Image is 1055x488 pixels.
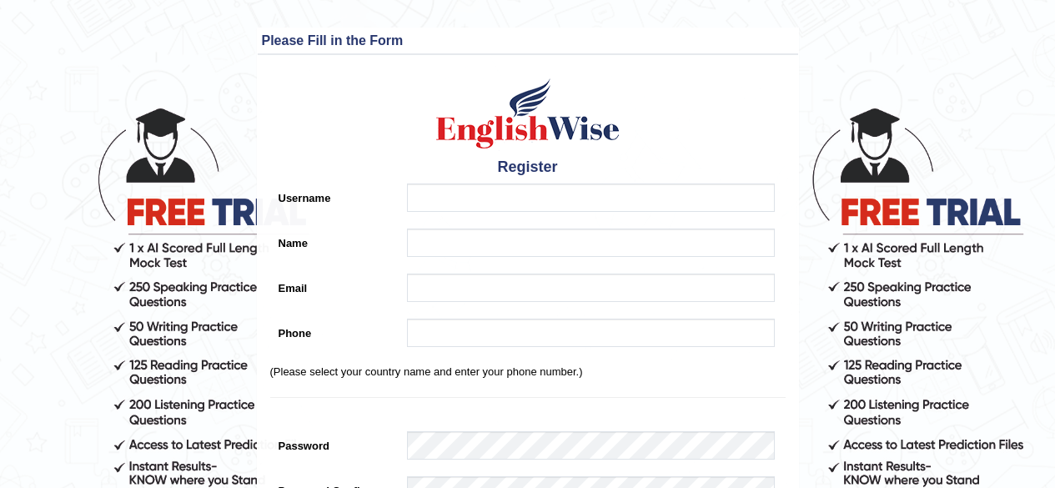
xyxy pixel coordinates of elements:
[270,364,786,380] p: (Please select your country name and enter your phone number.)
[270,319,399,341] label: Phone
[270,431,399,454] label: Password
[433,76,623,151] img: Logo of English Wise create a new account for intelligent practice with AI
[270,159,786,176] h4: Register
[270,184,399,206] label: Username
[270,274,399,296] label: Email
[262,33,794,48] h3: Please Fill in the Form
[270,229,399,251] label: Name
